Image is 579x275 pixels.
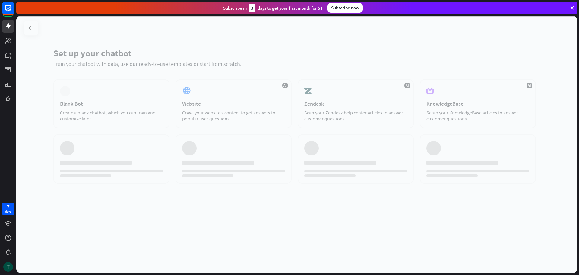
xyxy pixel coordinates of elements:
[5,209,11,214] div: days
[223,4,323,12] div: Subscribe in days to get your first month for $1
[249,4,255,12] div: 3
[327,3,363,13] div: Subscribe now
[2,203,14,215] a: 7 days
[7,204,10,209] div: 7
